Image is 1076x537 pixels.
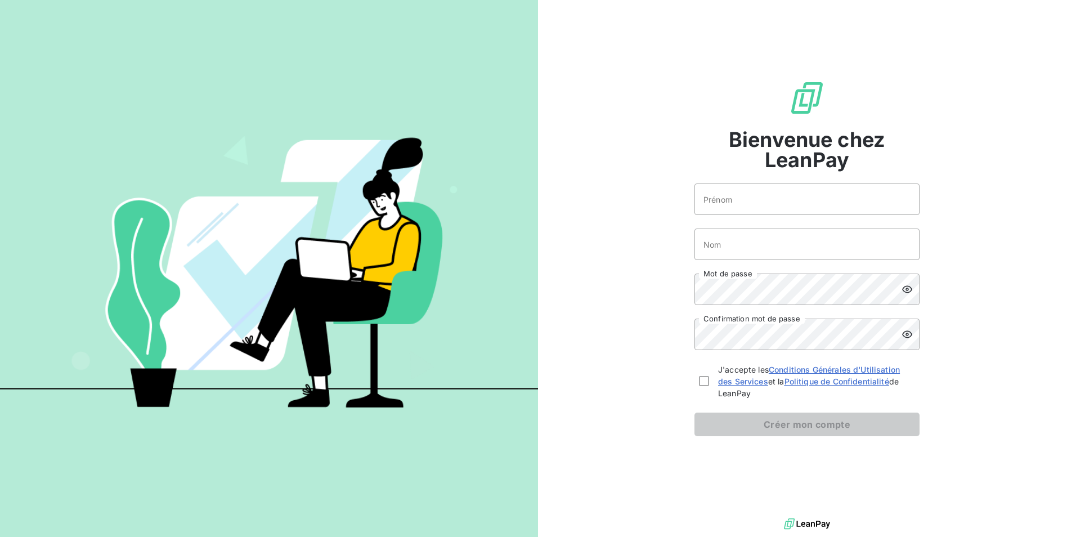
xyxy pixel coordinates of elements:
span: Bienvenue chez LeanPay [694,129,920,170]
img: logo [784,516,830,532]
a: Politique de Confidentialité [784,377,889,386]
a: Conditions Générales d'Utilisation des Services [718,365,900,386]
input: placeholder [694,184,920,215]
button: Créer mon compte [694,413,920,436]
input: placeholder [694,229,920,260]
img: logo sigle [789,80,825,116]
span: J'accepte les et la de LeanPay [718,364,915,399]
